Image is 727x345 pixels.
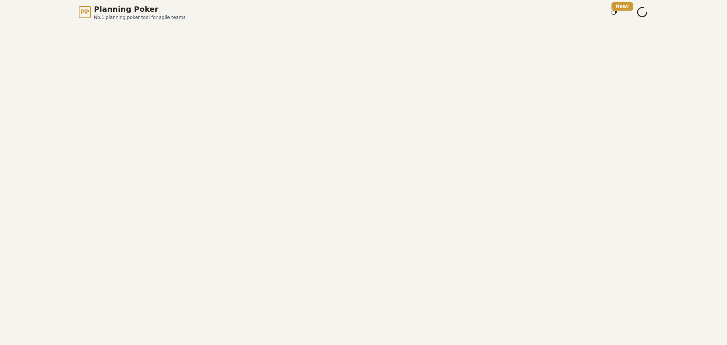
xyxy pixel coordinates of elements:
[79,4,186,20] a: PPPlanning PokerNo.1 planning poker tool for agile teams
[607,5,621,19] button: New!
[94,14,186,20] span: No.1 planning poker tool for agile teams
[612,2,633,11] div: New!
[80,8,89,17] span: PP
[94,4,186,14] span: Planning Poker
